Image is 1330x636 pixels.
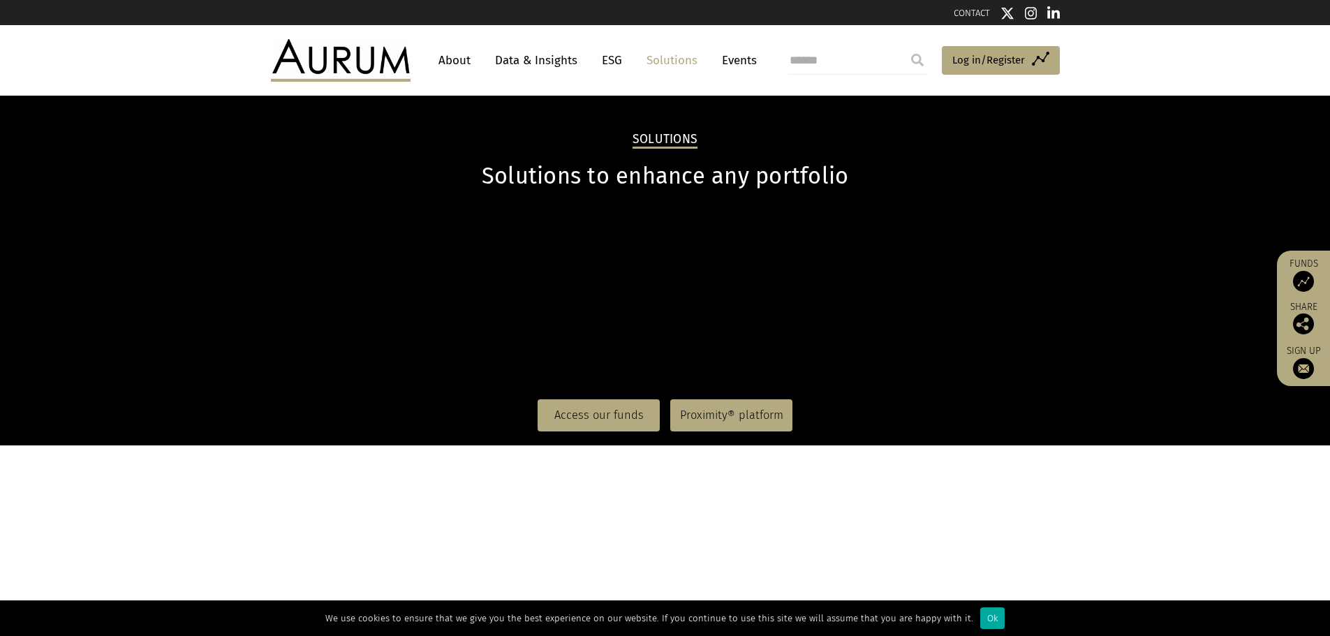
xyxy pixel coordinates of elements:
[1047,6,1060,20] img: Linkedin icon
[1293,313,1314,334] img: Share this post
[1284,345,1323,379] a: Sign up
[942,46,1060,75] a: Log in/Register
[954,8,990,18] a: CONTACT
[980,607,1005,629] div: Ok
[271,39,411,81] img: Aurum
[715,47,757,73] a: Events
[431,47,478,73] a: About
[1000,6,1014,20] img: Twitter icon
[595,47,629,73] a: ESG
[538,399,660,431] a: Access our funds
[488,47,584,73] a: Data & Insights
[640,47,704,73] a: Solutions
[271,163,1060,190] h1: Solutions to enhance any portfolio
[1293,358,1314,379] img: Sign up to our newsletter
[1025,6,1037,20] img: Instagram icon
[1293,271,1314,292] img: Access Funds
[1284,302,1323,334] div: Share
[670,399,792,431] a: Proximity® platform
[903,46,931,74] input: Submit
[1284,258,1323,292] a: Funds
[952,52,1025,68] span: Log in/Register
[633,132,697,149] h2: Solutions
